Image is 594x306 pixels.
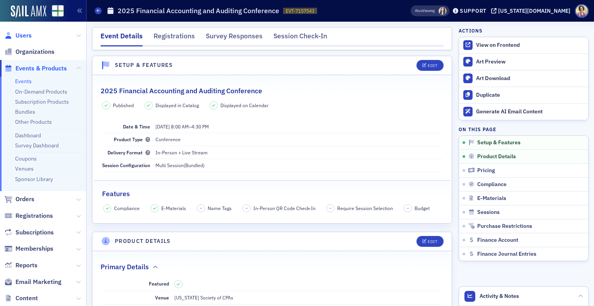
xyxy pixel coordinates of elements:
[15,212,53,220] span: Registrations
[459,27,483,34] h4: Actions
[4,48,55,56] a: Organizations
[46,5,64,18] a: View Homepage
[459,87,588,103] button: Duplicate
[15,244,53,253] span: Memberships
[114,136,150,142] span: Product Type
[102,189,130,199] h2: Features
[15,155,37,162] a: Coupons
[4,294,38,303] a: Content
[476,92,584,99] div: Duplicate
[171,123,189,130] time: 8:00 AM
[15,88,67,95] a: On-Demand Products
[476,58,584,65] div: Art Preview
[15,78,32,85] a: Events
[15,108,35,115] a: Bundles
[428,239,437,244] div: Edit
[15,64,67,73] span: Events & Products
[407,205,409,211] span: –
[4,31,32,40] a: Users
[52,5,64,17] img: SailAMX
[15,132,41,139] a: Dashboard
[191,123,209,130] time: 4:30 PM
[154,31,195,45] div: Registrations
[477,195,506,202] span: E-Materials
[15,31,32,40] span: Users
[101,31,143,46] div: Event Details
[459,37,588,53] a: View on Frontend
[439,7,447,15] span: Sarah Lowery
[113,102,134,109] span: Published
[15,48,55,56] span: Organizations
[102,162,150,168] span: Session Configuration
[477,251,536,258] span: Finance Journal Entries
[15,165,34,172] a: Venues
[149,280,169,287] span: Featured
[15,118,52,125] a: Other Products
[477,181,507,188] span: Compliance
[174,294,233,301] span: [US_STATE] Society of CPAs
[15,261,38,270] span: Reports
[15,142,59,149] a: Survey Dashboard
[459,103,588,120] button: Generate AI Email Content
[155,159,442,171] dd: (Bundled)
[101,86,262,96] h2: 2025 Financial Accounting and Auditing Conference
[416,60,443,71] button: Edit
[118,6,279,15] h1: 2025 Financial Accounting and Auditing Conference
[476,75,584,82] div: Art Download
[477,237,518,244] span: Finance Account
[477,153,516,160] span: Product Details
[477,139,521,146] span: Setup & Features
[115,237,171,245] h4: Product Details
[101,262,149,272] h2: Primary Details
[155,123,209,130] span: –
[15,278,61,286] span: Email Marketing
[208,205,232,212] span: Name Tags
[115,61,173,69] h4: Setup & Features
[329,205,332,211] span: –
[15,195,34,203] span: Orders
[161,205,186,212] span: E-Materials
[459,126,589,133] h4: On this page
[337,205,393,212] span: Require Session Selection
[15,294,38,303] span: Content
[286,8,314,14] span: EVT-7157543
[108,149,150,156] span: Delivery Format
[459,70,588,87] a: Art Download
[15,228,54,237] span: Subscriptions
[477,167,495,174] span: Pricing
[4,64,67,73] a: Events & Products
[15,176,53,183] a: Sponsor Library
[428,63,437,68] div: Edit
[476,42,584,49] div: View on Frontend
[498,7,570,14] div: [US_STATE][DOMAIN_NAME]
[155,123,170,130] span: [DATE]
[4,195,34,203] a: Orders
[123,123,150,130] span: Date & Time
[480,292,519,300] span: Activity & Notes
[4,261,38,270] a: Reports
[155,294,169,301] span: Venue
[4,228,54,237] a: Subscriptions
[459,54,588,70] a: Art Preview
[415,8,422,13] div: Also
[220,102,269,109] span: Displayed on Calendar
[11,5,46,18] img: SailAMX
[477,223,532,230] span: Purchase Restrictions
[273,31,327,45] div: Session Check-In
[4,244,53,253] a: Memberships
[206,31,263,45] div: Survey Responses
[476,108,584,115] div: Generate AI Email Content
[15,98,69,105] a: Subscription Products
[491,8,573,14] button: [US_STATE][DOMAIN_NAME]
[415,205,430,212] span: Budget
[4,212,53,220] a: Registrations
[415,8,435,14] span: Viewing
[155,102,199,109] span: Displayed in Catalog
[200,205,202,211] span: –
[575,4,589,18] span: Profile
[155,162,184,168] span: Multi Session
[416,236,443,247] button: Edit
[253,205,316,212] span: In-Person QR Code Check-In
[4,278,61,286] a: Email Marketing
